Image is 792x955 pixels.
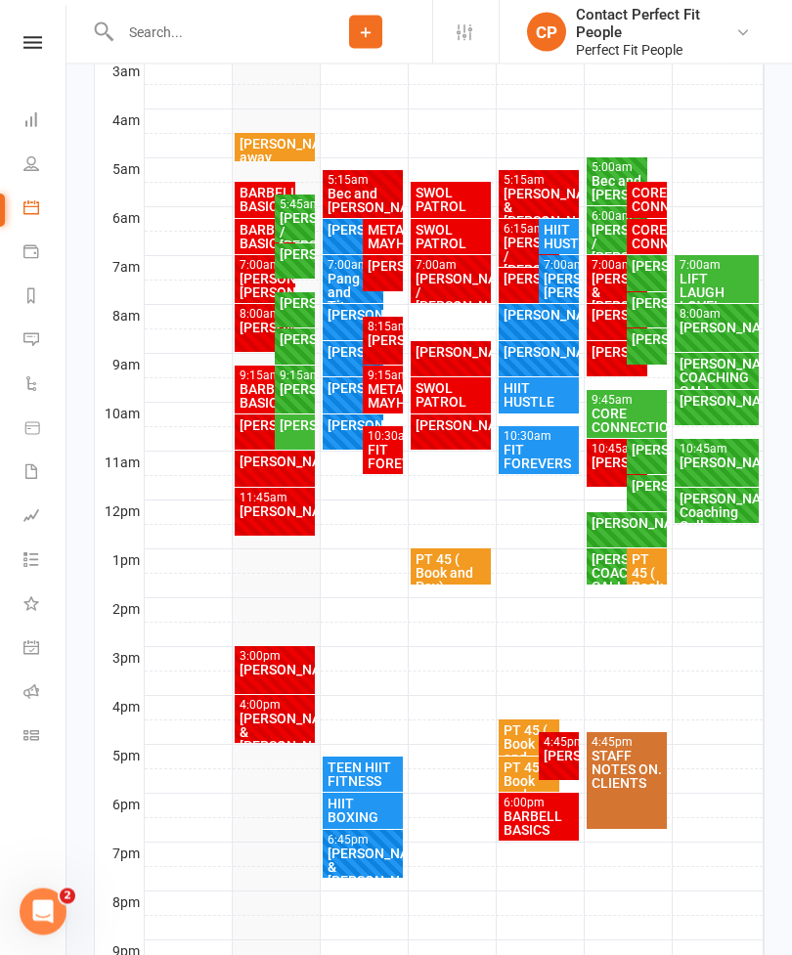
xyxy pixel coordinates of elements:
div: [PERSON_NAME] [631,444,663,457]
div: LIFT LAUGH LOVE! [679,273,756,314]
div: [PERSON_NAME] [327,224,380,238]
div: Pang and Tita [327,273,380,314]
div: [PERSON_NAME]/ [PERSON_NAME] [543,273,575,300]
div: [PERSON_NAME]/ [PERSON_NAME] [239,273,292,300]
div: [PERSON_NAME] [327,382,380,396]
div: 9:15am [279,370,311,383]
div: HIIT HUSTLE [543,224,575,251]
th: 3pm [95,647,144,672]
div: [PERSON_NAME] [631,333,663,347]
th: 1pm [95,549,144,574]
a: Calendar [23,188,67,232]
div: [PERSON_NAME] / [PERSON_NAME] [415,273,488,314]
div: [PERSON_NAME] [679,395,756,409]
a: Payments [23,232,67,276]
div: 11:45am [239,493,312,505]
div: Contact Perfect Fit People [576,6,735,41]
div: SWOL PATROL [415,224,488,251]
th: 7pm [95,843,144,867]
div: 7:00am [327,260,380,273]
a: General attendance kiosk mode [23,628,67,672]
div: 6:00am [591,211,644,224]
div: [PERSON_NAME] [415,419,488,433]
div: [PERSON_NAME] [503,273,556,286]
div: [PERSON_NAME] [591,456,644,470]
div: [PERSON_NAME] / [PERSON_NAME] [279,212,311,253]
div: STAFF NOTES ON. CLIENTS [591,750,664,791]
div: 7:00am [239,260,292,273]
a: Assessments [23,496,67,540]
a: Roll call kiosk mode [23,672,67,716]
div: SWOL PATROL [415,187,488,214]
div: [PERSON_NAME] [543,750,575,763]
div: FIT FOREVERS [367,444,399,471]
div: [PERSON_NAME] [327,309,380,323]
th: 8am [95,305,144,329]
div: [PERSON_NAME] & [PERSON_NAME] [503,188,576,229]
div: 9:15am [239,370,292,383]
div: CORE CONNECTION [631,187,663,214]
a: Dashboard [23,100,67,144]
div: 8:00am [679,309,756,322]
div: [PERSON_NAME] [279,383,311,397]
div: [PERSON_NAME] COACHING CALL [591,553,644,594]
div: 7:00am [591,260,644,273]
th: 11am [95,452,144,476]
div: 7:00am [415,260,488,273]
div: [PERSON_NAME] [591,346,644,360]
div: [PERSON_NAME]. [367,334,399,348]
th: 5pm [95,745,144,769]
div: 5:45am [279,199,311,212]
div: 8:15am [367,322,399,334]
div: 3:00pm [239,651,312,664]
div: [PERSON_NAME] [239,456,312,469]
div: 10:30am [367,431,399,444]
th: 4pm [95,696,144,720]
div: [PERSON_NAME] [239,419,292,433]
div: [PERSON_NAME] [279,248,311,262]
div: [PERSON_NAME] [503,309,576,323]
div: 9:15am [367,370,399,383]
div: PT 45 ( Book and Pay) [631,553,663,622]
div: CORE CONNECTION [631,224,663,251]
div: 8:00am [239,309,292,322]
div: [PERSON_NAME] / [PERSON_NAME] [591,224,644,265]
div: 10:45am [591,444,644,456]
div: Perfect Fit People [576,41,735,59]
div: BARBELL BASICS [503,810,576,838]
div: Bec and [PERSON_NAME] [327,188,400,215]
div: 9:45am [591,395,664,408]
div: [PERSON_NAME] & [PERSON_NAME] [591,273,644,314]
div: HIIT BOXING [327,798,400,825]
div: 6:15am [503,224,556,237]
div: 7:00am [543,260,575,273]
input: Search... [114,19,299,46]
th: 8pm [95,891,144,916]
div: 10:45am [679,444,756,456]
div: SWOL PATROL [415,382,488,410]
div: BARBELL BASICS [239,224,292,251]
div: [PERSON_NAME] [279,419,311,433]
div: 7:00am [679,260,756,273]
th: 3am [95,61,144,85]
div: BARBELL BASICS [239,383,292,411]
div: [PERSON_NAME] [679,456,756,470]
div: [PERSON_NAME] [327,346,380,360]
div: CORE CONNECTION [591,408,664,435]
div: METABOLIC MAYHEM [367,383,399,411]
a: Reports [23,276,67,320]
th: 12pm [95,500,144,525]
div: FIT FOREVERS [503,444,576,471]
div: HIIT HUSTLE [503,382,576,410]
th: 7am [95,256,144,281]
div: [PERSON_NAME] COACHING CALL [679,358,756,399]
div: [PERSON_NAME] [591,517,664,531]
div: [PERSON_NAME] [631,297,663,311]
div: [PERSON_NAME] [631,260,663,274]
div: [PERSON_NAME] [279,297,311,311]
th: 2pm [95,598,144,623]
div: TEEN HIIT FITNESS [327,761,400,789]
div: [PERSON_NAME] [327,419,380,433]
div: 5:00am [591,162,644,175]
th: 6am [95,207,144,232]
